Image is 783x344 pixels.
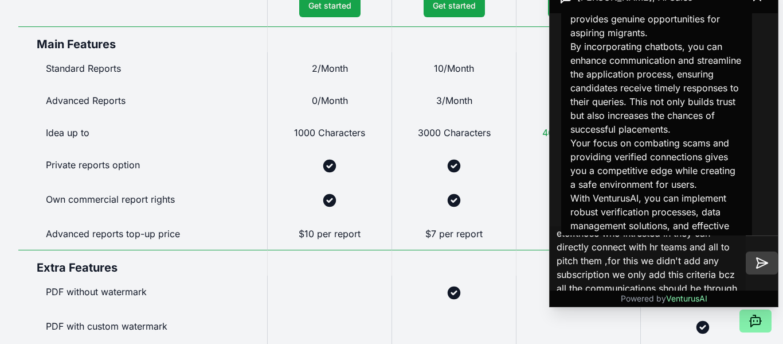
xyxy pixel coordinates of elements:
[18,52,267,84] div: Standard Reports
[31,67,40,76] img: tab_domain_overview_orange.svg
[570,136,743,191] p: Your focus on combating scams and providing verified connections gives you a competitive edge whi...
[32,18,56,28] div: v 4.0.25
[294,127,365,138] span: 1000 Characters
[621,293,707,304] p: Powered by
[18,276,267,310] div: PDF without watermark
[550,226,746,300] textarea: and also we add an website for those vendors and job seekers who looking jobs in travel industry ...
[666,293,707,303] span: VenturusAI
[436,95,472,106] span: 3/Month
[542,127,615,138] span: 4000 Characters
[30,30,126,39] div: Domain: [DOMAIN_NAME]
[312,63,348,74] span: 2/Month
[18,250,267,276] div: Extra Features
[434,63,474,74] span: 10/Month
[18,26,267,52] div: Main Features
[312,95,348,106] span: 0/Month
[127,68,193,75] div: Keywords by Traffic
[114,67,123,76] img: tab_keywords_by_traffic_grey.svg
[418,127,491,138] span: 3000 Characters
[18,149,267,183] div: Private reports option
[18,218,267,250] div: Advanced reports top-up price
[18,117,267,149] div: Idea up to
[18,18,28,28] img: logo_orange.svg
[18,30,28,39] img: website_grey.svg
[18,84,267,117] div: Advanced Reports
[44,68,103,75] div: Domain Overview
[570,40,743,136] p: By incorporating chatbots, you can enhance communication and streamline the application process, ...
[425,228,483,239] span: $7 per report
[299,228,361,239] span: $10 per report
[18,183,267,218] div: Own commercial report rights
[570,191,743,315] p: With VenturusAI, you can implement robust verification processes, data management solutions, and ...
